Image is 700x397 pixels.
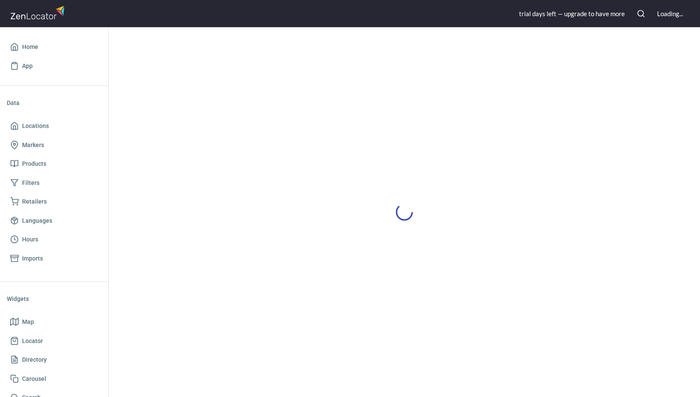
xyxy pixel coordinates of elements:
[7,230,102,249] a: Hours
[7,369,102,388] a: Carousel
[22,140,44,150] span: Markers
[22,354,47,365] span: Directory
[22,159,46,169] span: Products
[22,253,43,264] span: Imports
[22,178,40,188] span: Filters
[632,4,650,23] button: Search
[22,317,34,327] span: Map
[10,3,67,22] img: zenlocator
[7,249,102,268] a: Imports
[7,211,102,230] a: Languages
[7,154,102,173] a: Products
[7,116,102,136] a: Locations
[7,332,102,351] a: Locator
[7,136,102,155] a: Markers
[519,9,625,18] div: trial day s left — upgrade to have more
[22,121,49,131] span: Locations
[22,42,38,52] span: Home
[7,350,102,369] a: Directory
[7,289,102,309] li: Widgets
[22,374,46,384] span: Carousel
[7,312,102,332] a: Map
[22,61,33,71] span: App
[7,173,102,193] a: Filters
[22,234,38,245] span: Hours
[22,196,47,207] span: Retailers
[22,216,52,226] span: Languages
[7,57,102,76] a: App
[7,37,102,57] a: Home
[7,192,102,211] a: Retailers
[7,93,102,113] li: Data
[657,9,683,18] div: Loading...
[22,336,43,346] span: Locator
